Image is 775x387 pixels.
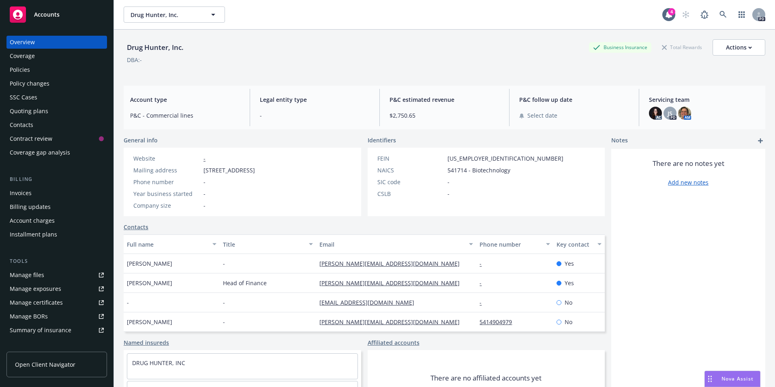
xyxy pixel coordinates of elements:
a: Named insureds [124,338,169,347]
button: Drug Hunter, Inc. [124,6,225,23]
a: Contacts [6,118,107,131]
button: Key contact [553,234,605,254]
div: Policies [10,63,30,76]
div: Tools [6,257,107,265]
a: Invoices [6,187,107,200]
span: 541714 - Biotechnology [447,166,510,174]
div: Manage files [10,269,44,282]
span: Accounts [34,11,60,18]
span: Account type [130,95,240,104]
button: Nova Assist [704,371,760,387]
a: Manage certificates [6,296,107,309]
a: Add new notes [668,178,709,187]
div: Key contact [557,240,593,249]
span: - [447,189,450,198]
img: photo [649,107,662,120]
a: 5414904979 [480,318,518,326]
span: Identifiers [368,136,396,144]
div: Manage BORs [10,310,48,323]
div: Email [319,240,465,249]
a: Manage BORs [6,310,107,323]
a: SSC Cases [6,91,107,104]
div: Coverage [10,49,35,62]
a: Affiliated accounts [368,338,420,347]
span: JS [668,109,672,118]
div: Manage exposures [10,282,61,295]
a: Coverage gap analysis [6,146,107,159]
button: Full name [124,234,220,254]
a: Contract review [6,132,107,145]
span: - [203,201,206,210]
div: Drag to move [705,371,715,387]
button: Email [316,234,477,254]
a: Billing updates [6,200,107,213]
div: Account charges [10,214,55,227]
div: Actions [726,40,752,55]
a: Installment plans [6,228,107,241]
div: Year business started [133,189,200,198]
div: Phone number [133,178,200,186]
span: P&C - Commercial lines [130,111,240,120]
span: P&C estimated revenue [390,95,499,104]
button: Actions [713,39,765,56]
div: Contacts [10,118,33,131]
a: Accounts [6,3,107,26]
span: Notes [611,136,628,146]
span: - [203,178,206,186]
a: - [480,260,488,267]
a: - [203,155,206,162]
div: DBA: - [127,56,142,64]
span: Yes [565,259,574,268]
div: Website [133,154,200,163]
a: Policies [6,63,107,76]
a: DRUG HUNTER, INC [132,359,185,367]
a: - [480,299,488,306]
a: Summary of insurance [6,324,107,337]
span: Open Client Navigator [15,360,75,369]
a: Manage exposures [6,282,107,295]
div: Invoices [10,187,32,200]
div: Company size [133,201,200,210]
div: Summary of insurance [10,324,71,337]
a: Search [715,6,731,23]
div: Coverage gap analysis [10,146,70,159]
a: Contacts [124,223,148,231]
button: Title [220,234,316,254]
a: Quoting plans [6,105,107,118]
div: Mailing address [133,166,200,174]
div: 4 [668,8,675,15]
span: [US_EMPLOYER_IDENTIFICATION_NUMBER] [447,154,563,163]
a: Report a Bug [696,6,713,23]
span: No [565,298,572,307]
span: Servicing team [649,95,759,104]
a: Manage files [6,269,107,282]
div: NAICS [377,166,444,174]
div: SIC code [377,178,444,186]
span: [PERSON_NAME] [127,318,172,326]
div: SSC Cases [10,91,37,104]
span: - [447,178,450,186]
span: - [223,318,225,326]
span: Nova Assist [721,375,754,382]
div: Total Rewards [658,42,706,52]
a: Account charges [6,214,107,227]
a: add [756,136,765,146]
a: Coverage [6,49,107,62]
span: There are no affiliated accounts yet [430,373,542,383]
span: - [223,298,225,307]
span: [PERSON_NAME] [127,259,172,268]
div: Full name [127,240,208,249]
div: FEIN [377,154,444,163]
span: $2,750.65 [390,111,499,120]
div: Quoting plans [10,105,48,118]
span: Drug Hunter, Inc. [131,11,201,19]
div: Contract review [10,132,52,145]
a: [PERSON_NAME][EMAIL_ADDRESS][DOMAIN_NAME] [319,279,466,287]
span: [STREET_ADDRESS] [203,166,255,174]
div: CSLB [377,189,444,198]
span: - [127,298,129,307]
div: Title [223,240,304,249]
a: Switch app [734,6,750,23]
a: [PERSON_NAME][EMAIL_ADDRESS][DOMAIN_NAME] [319,260,466,267]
